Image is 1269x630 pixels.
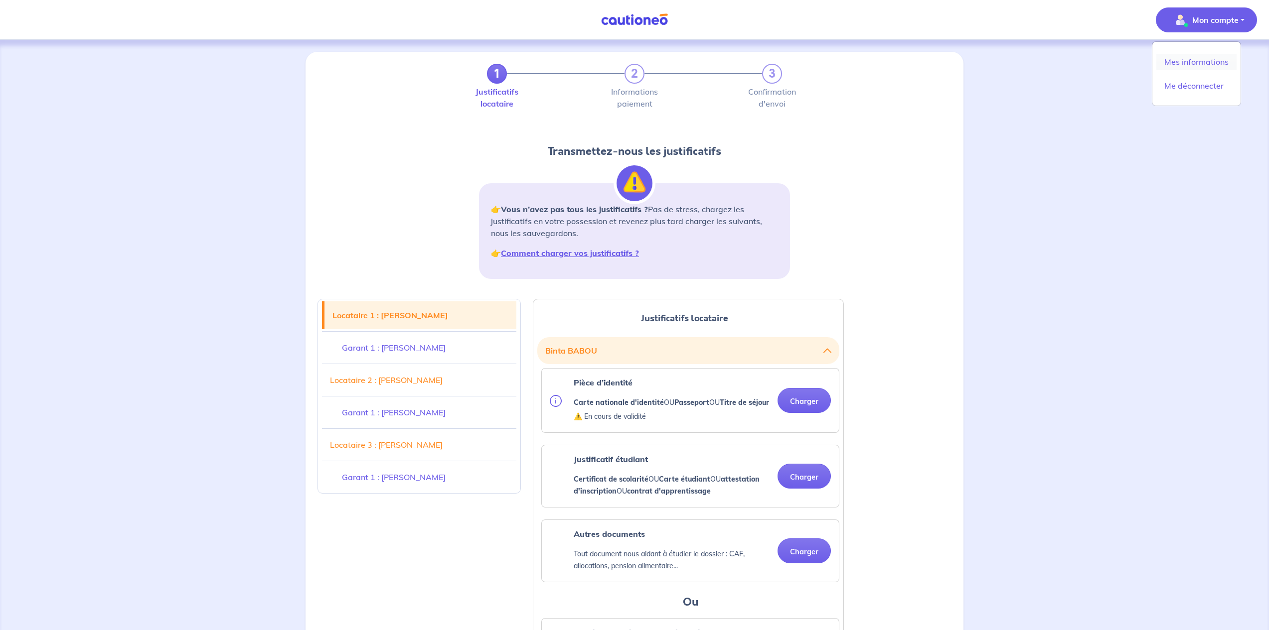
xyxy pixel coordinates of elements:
[322,398,516,426] a: Garant 1 : [PERSON_NAME]
[322,431,516,459] a: Locataire 3 : [PERSON_NAME]
[541,594,839,610] h3: Ou
[550,395,562,407] img: info.svg
[479,143,790,159] h2: Transmettez-nous les justificatifs
[617,165,652,201] img: illu_alert.svg
[1152,41,1241,106] div: illu_account_valid_menu.svgMon compte
[574,396,769,408] p: OU OU
[574,548,770,572] p: Tout document nous aidant à étudier le dossier : CAF, allocations, pension alimentaire...
[1156,54,1237,70] a: Mes informations
[1172,12,1188,28] img: illu_account_valid_menu.svg
[501,204,648,214] strong: Vous n’avez pas tous les justificatifs ?
[778,464,831,489] button: Charger
[501,248,639,258] a: Comment charger vos justificatifs ?
[541,368,839,433] div: categoryName: national-id, userCategory: student
[574,454,648,464] strong: Justificatif étudiant
[1156,7,1257,32] button: illu_account_valid_menu.svgMon compte
[545,341,831,360] button: Binta BABOU
[322,463,516,491] a: Garant 1 : [PERSON_NAME]
[1192,14,1239,26] p: Mon compte
[762,88,782,108] label: Confirmation d'envoi
[322,334,516,362] a: Garant 1 : [PERSON_NAME]
[674,398,709,407] strong: Passeport
[778,388,831,413] button: Charger
[627,487,711,496] strong: contrat d'apprentissage
[574,475,648,484] strong: Certificat de scolarité
[324,301,516,329] a: Locataire 1 : [PERSON_NAME]
[720,398,769,407] strong: Titre de séjour
[574,410,769,422] p: ⚠️ En cours de validité
[641,312,728,325] span: Justificatifs locataire
[1156,78,1237,94] a: Me déconnecter
[574,529,645,539] strong: Autres documents
[487,64,507,84] a: 1
[541,445,839,507] div: categoryName: student-card, userCategory: student
[322,366,516,394] a: Locataire 2 : [PERSON_NAME]
[491,247,778,259] p: 👉
[487,88,507,108] label: Justificatifs locataire
[491,203,778,239] p: 👉 Pas de stress, chargez les justificatifs en votre possession et revenez plus tard charger les s...
[659,475,710,484] strong: Carte étudiant
[597,13,672,26] img: Cautioneo
[574,398,664,407] strong: Carte nationale d'identité
[541,519,839,582] div: categoryName: other, userCategory: student
[574,378,633,387] strong: Pièce d’identité
[574,473,770,497] p: OU OU OU
[625,88,644,108] label: Informations paiement
[778,538,831,563] button: Charger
